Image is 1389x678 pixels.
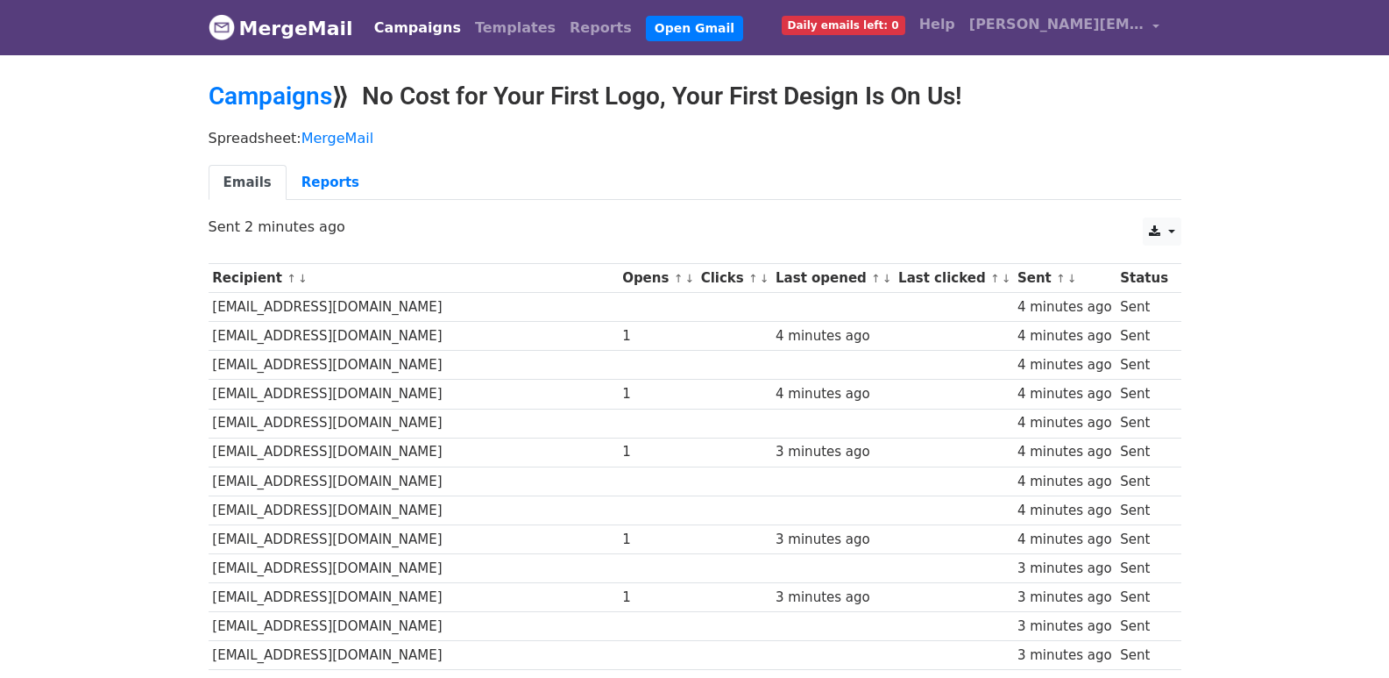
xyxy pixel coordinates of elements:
div: 1 [622,326,692,346]
td: [EMAIL_ADDRESS][DOMAIN_NAME] [209,467,619,496]
td: [EMAIL_ADDRESS][DOMAIN_NAME] [209,293,619,322]
td: Sent [1116,409,1172,438]
td: Sent [1116,554,1172,583]
div: 3 minutes ago [776,530,889,550]
div: 3 minutes ago [776,588,889,608]
a: MergeMail [209,10,353,46]
div: 4 minutes ago [1017,530,1112,550]
div: 4 minutes ago [776,326,889,346]
a: ↓ [882,272,892,285]
a: Emails [209,165,287,201]
a: ↓ [298,272,308,285]
div: 4 minutes ago [776,384,889,404]
a: Open Gmail [646,16,743,41]
td: [EMAIL_ADDRESS][DOMAIN_NAME] [209,525,619,553]
td: Sent [1116,322,1172,351]
th: Last opened [771,264,894,293]
td: Sent [1116,583,1172,612]
td: Sent [1116,467,1172,496]
div: 1 [622,442,692,462]
td: Sent [1116,438,1172,467]
div: 1 [622,588,692,608]
a: MergeMail [301,130,373,146]
div: 4 minutes ago [1017,501,1112,521]
div: 3 minutes ago [1017,559,1112,579]
a: ↑ [748,272,758,285]
div: 4 minutes ago [1017,472,1112,492]
td: Sent [1116,641,1172,670]
td: [EMAIL_ADDRESS][DOMAIN_NAME] [209,409,619,438]
td: [EMAIL_ADDRESS][DOMAIN_NAME] [209,583,619,612]
td: [EMAIL_ADDRESS][DOMAIN_NAME] [209,641,619,670]
td: Sent [1116,496,1172,525]
th: Sent [1013,264,1116,293]
td: [EMAIL_ADDRESS][DOMAIN_NAME] [209,554,619,583]
a: Daily emails left: 0 [775,7,912,42]
td: [EMAIL_ADDRESS][DOMAIN_NAME] [209,380,619,409]
div: 3 minutes ago [776,442,889,462]
a: Reports [287,165,374,201]
span: [PERSON_NAME][EMAIL_ADDRESS][DOMAIN_NAME] [969,14,1145,35]
div: 4 minutes ago [1017,384,1112,404]
a: Help [912,7,962,42]
td: [EMAIL_ADDRESS][DOMAIN_NAME] [209,322,619,351]
th: Last clicked [894,264,1013,293]
div: 3 minutes ago [1017,617,1112,637]
td: Sent [1116,612,1172,641]
a: Reports [563,11,639,46]
a: ↓ [1002,272,1011,285]
div: 4 minutes ago [1017,297,1112,318]
div: 1 [622,530,692,550]
div: 4 minutes ago [1017,355,1112,375]
td: [EMAIL_ADDRESS][DOMAIN_NAME] [209,612,619,641]
div: 4 minutes ago [1017,442,1112,462]
span: Daily emails left: 0 [782,16,905,35]
a: ↑ [674,272,684,285]
p: Sent 2 minutes ago [209,218,1181,236]
td: Sent [1116,380,1172,409]
a: Templates [468,11,563,46]
td: [EMAIL_ADDRESS][DOMAIN_NAME] [209,496,619,525]
td: [EMAIL_ADDRESS][DOMAIN_NAME] [209,351,619,380]
a: ↑ [1056,272,1066,285]
th: Recipient [209,264,619,293]
th: Opens [618,264,697,293]
th: Clicks [697,264,771,293]
div: 1 [622,384,692,404]
a: ↑ [871,272,881,285]
a: ↓ [760,272,769,285]
div: 3 minutes ago [1017,646,1112,666]
td: Sent [1116,525,1172,553]
div: 3 minutes ago [1017,588,1112,608]
td: Sent [1116,293,1172,322]
a: [PERSON_NAME][EMAIL_ADDRESS][DOMAIN_NAME] [962,7,1167,48]
div: 4 minutes ago [1017,413,1112,433]
h2: ⟫ No Cost for Your First Logo, Your First Design Is On Us! [209,82,1181,111]
div: 4 minutes ago [1017,326,1112,346]
td: Sent [1116,351,1172,380]
a: ↓ [1067,272,1077,285]
td: [EMAIL_ADDRESS][DOMAIN_NAME] [209,438,619,467]
a: ↑ [287,272,296,285]
a: Campaigns [367,11,468,46]
th: Status [1116,264,1172,293]
a: ↓ [684,272,694,285]
a: Campaigns [209,82,332,111]
img: MergeMail logo [209,14,235,40]
p: Spreadsheet: [209,129,1181,147]
a: ↑ [990,272,1000,285]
